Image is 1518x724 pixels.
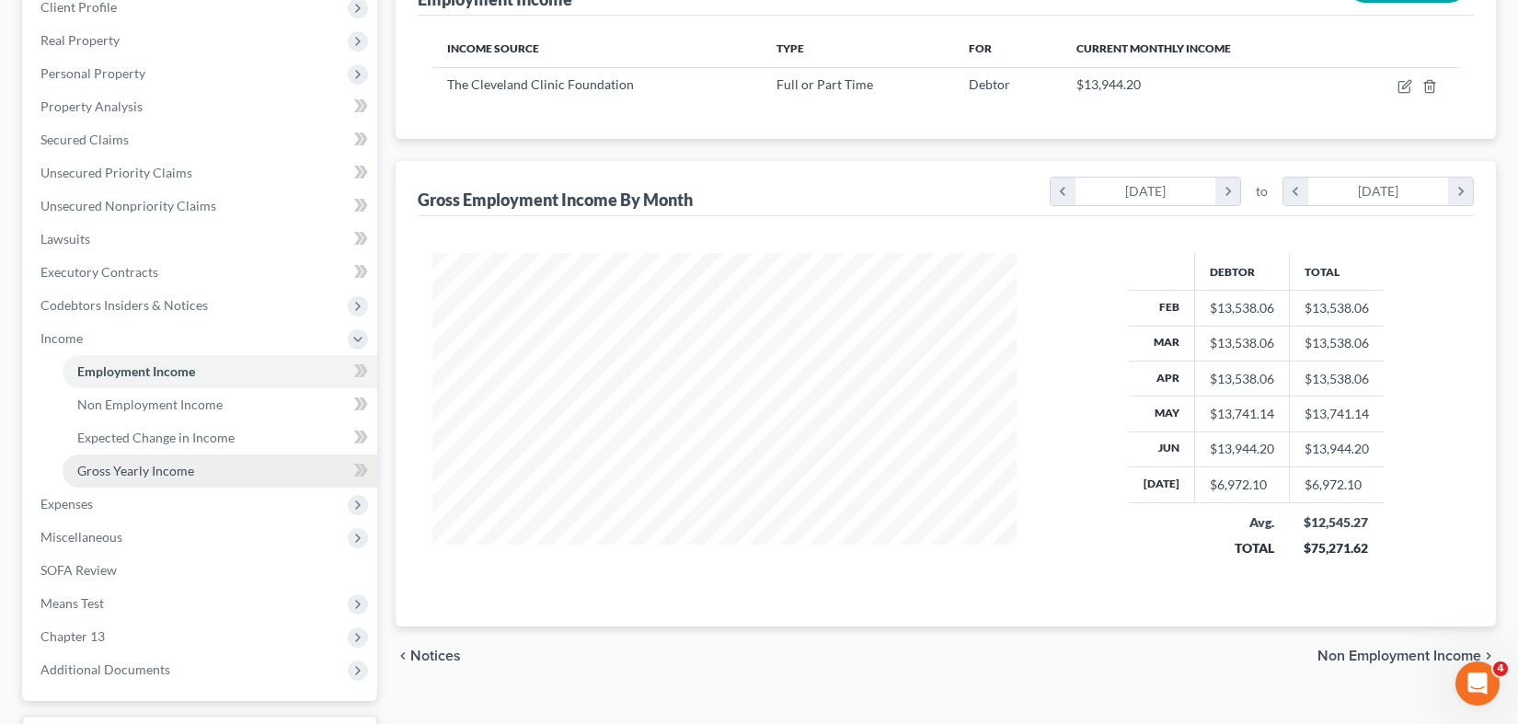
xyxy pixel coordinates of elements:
span: Notices [410,649,461,663]
span: Real Property [40,32,120,48]
span: Debtor [969,76,1010,92]
span: Personal Property [40,65,145,81]
span: Gross Yearly Income [77,463,194,478]
span: Lawsuits [40,231,90,247]
span: Income [40,330,83,346]
span: Non Employment Income [77,396,223,412]
th: Jun [1129,431,1195,466]
span: Non Employment Income [1317,649,1481,663]
a: Property Analysis [26,90,377,123]
div: [DATE] [1308,178,1449,205]
a: Lawsuits [26,223,377,256]
a: Unsecured Priority Claims [26,156,377,190]
i: chevron_left [1051,178,1075,205]
i: chevron_left [1283,178,1308,205]
span: Miscellaneous [40,529,122,545]
button: chevron_left Notices [396,649,461,663]
td: $13,538.06 [1289,361,1384,396]
span: Employment Income [77,363,195,379]
div: $13,944.20 [1210,440,1274,458]
span: Property Analysis [40,98,143,114]
a: Unsecured Nonpriority Claims [26,190,377,223]
span: to [1256,182,1268,201]
div: $75,271.62 [1304,539,1369,557]
span: The Cleveland Clinic Foundation [447,76,634,92]
td: $13,741.14 [1289,396,1384,431]
span: Unsecured Nonpriority Claims [40,198,216,213]
span: Unsecured Priority Claims [40,165,192,180]
span: Full or Part Time [776,76,873,92]
div: Gross Employment Income By Month [418,189,693,211]
th: Mar [1129,326,1195,361]
td: $13,944.20 [1289,431,1384,466]
div: $13,741.14 [1210,405,1274,423]
span: Secured Claims [40,132,129,147]
span: 4 [1493,661,1508,676]
span: Executory Contracts [40,264,158,280]
a: Executory Contracts [26,256,377,289]
div: $12,545.27 [1304,513,1369,532]
td: $13,538.06 [1289,326,1384,361]
td: $13,538.06 [1289,291,1384,326]
div: $6,972.10 [1210,476,1274,494]
div: $13,538.06 [1210,370,1274,388]
span: Expected Change in Income [77,430,235,445]
a: SOFA Review [26,554,377,587]
i: chevron_right [1481,649,1496,663]
i: chevron_right [1448,178,1473,205]
a: Non Employment Income [63,388,377,421]
div: TOTAL [1209,539,1274,557]
span: $13,944.20 [1076,76,1141,92]
a: Secured Claims [26,123,377,156]
span: Type [776,41,804,55]
a: Gross Yearly Income [63,454,377,488]
th: [DATE] [1129,467,1195,502]
i: chevron_right [1215,178,1240,205]
i: chevron_left [396,649,410,663]
th: Apr [1129,361,1195,396]
span: Codebtors Insiders & Notices [40,297,208,313]
iframe: Intercom live chat [1455,661,1500,706]
th: Total [1289,253,1384,290]
div: Avg. [1209,513,1274,532]
span: Expenses [40,496,93,511]
th: May [1129,396,1195,431]
span: For [969,41,992,55]
div: $13,538.06 [1210,299,1274,317]
th: Debtor [1194,253,1289,290]
a: Employment Income [63,355,377,388]
span: Current Monthly Income [1076,41,1231,55]
span: Additional Documents [40,661,170,677]
span: Chapter 13 [40,628,105,644]
span: Income Source [447,41,539,55]
span: SOFA Review [40,562,117,578]
div: $13,538.06 [1210,334,1274,352]
div: [DATE] [1075,178,1216,205]
button: Non Employment Income chevron_right [1317,649,1496,663]
a: Expected Change in Income [63,421,377,454]
th: Feb [1129,291,1195,326]
td: $6,972.10 [1289,467,1384,502]
span: Means Test [40,595,104,611]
